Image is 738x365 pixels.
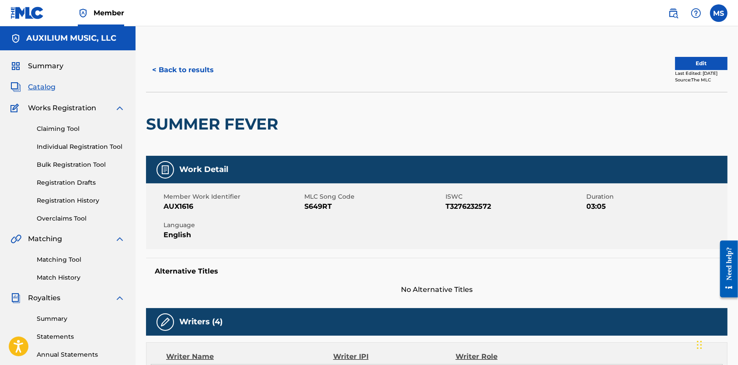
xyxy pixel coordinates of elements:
[10,293,21,303] img: Royalties
[164,201,303,212] span: AUX1616
[587,192,726,201] span: Duration
[10,234,21,244] img: Matching
[694,323,738,365] iframe: Chat Widget
[305,192,444,201] span: MLC Song Code
[305,201,444,212] span: S649RT
[665,4,682,22] a: Public Search
[164,221,303,230] span: Language
[166,351,333,362] div: Writer Name
[714,231,738,307] iframe: Resource Center
[675,77,728,83] div: Source: The MLC
[37,142,125,151] a: Individual Registration Tool
[668,8,679,18] img: search
[446,201,585,212] span: T3276232572
[115,234,125,244] img: expand
[115,103,125,113] img: expand
[179,165,228,175] h5: Work Detail
[37,160,125,169] a: Bulk Registration Tool
[10,61,21,71] img: Summary
[115,293,125,303] img: expand
[146,114,282,134] h2: SUMMER FEVER
[697,332,702,358] div: Drag
[710,4,728,22] div: User Menu
[10,61,63,71] a: SummarySummary
[456,351,567,362] div: Writer Role
[160,165,171,175] img: Work Detail
[37,214,125,223] a: Overclaims Tool
[78,8,88,18] img: Top Rightsholder
[587,201,726,212] span: 03:05
[155,267,719,276] h5: Alternative Titles
[675,57,728,70] button: Edit
[146,59,220,81] button: < Back to results
[10,82,56,92] a: CatalogCatalog
[691,8,701,18] img: help
[37,314,125,323] a: Summary
[10,103,22,113] img: Works Registration
[10,33,21,44] img: Accounts
[37,350,125,359] a: Annual Statements
[26,33,116,43] h5: AUXILIUM MUSIC, LLC
[160,317,171,327] img: Writers
[37,273,125,282] a: Match History
[37,332,125,341] a: Statements
[94,8,124,18] span: Member
[28,61,63,71] span: Summary
[146,284,728,295] span: No Alternative Titles
[28,234,62,244] span: Matching
[28,103,96,113] span: Works Registration
[10,7,44,19] img: MLC Logo
[28,82,56,92] span: Catalog
[37,196,125,205] a: Registration History
[10,82,21,92] img: Catalog
[28,293,60,303] span: Royalties
[37,178,125,187] a: Registration Drafts
[446,192,585,201] span: ISWC
[164,230,303,240] span: English
[37,124,125,133] a: Claiming Tool
[37,255,125,264] a: Matching Tool
[179,317,223,327] h5: Writers (4)
[333,351,456,362] div: Writer IPI
[687,4,705,22] div: Help
[164,192,303,201] span: Member Work Identifier
[675,70,728,77] div: Last Edited: [DATE]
